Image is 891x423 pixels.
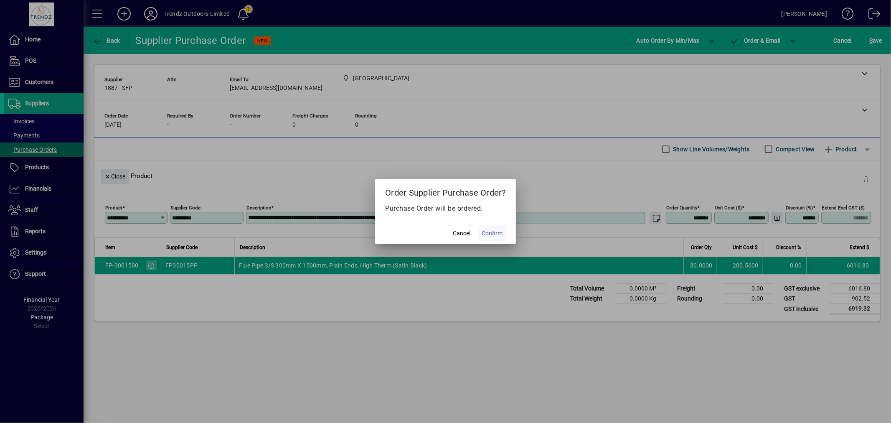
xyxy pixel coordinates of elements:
p: Purchase Order will be ordered. [385,204,506,214]
span: Confirm [482,229,503,238]
button: Cancel [448,226,475,241]
h2: Order Supplier Purchase Order? [375,179,516,203]
span: Cancel [453,229,470,238]
button: Confirm [478,226,506,241]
